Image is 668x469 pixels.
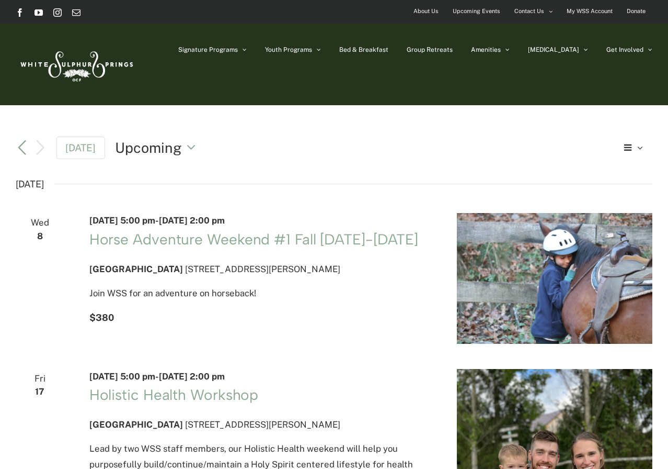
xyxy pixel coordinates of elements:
[407,47,453,53] span: Group Retreats
[16,40,136,89] img: White Sulphur Springs Logo
[89,215,155,226] span: [DATE] 5:00 pm
[16,229,64,244] span: 8
[265,47,312,53] span: Youth Programs
[178,24,652,76] nav: Main Menu
[567,4,613,19] span: My WSS Account
[178,24,247,76] a: Signature Programs
[56,137,106,159] a: [DATE]
[89,371,225,382] time: -
[339,47,388,53] span: Bed & Breakfast
[471,24,510,76] a: Amenities
[16,215,64,230] span: Wed
[606,47,643,53] span: Get Involved
[53,8,62,17] a: Instagram
[89,419,183,430] span: [GEOGRAPHIC_DATA]
[34,8,43,17] a: YouTube
[453,4,500,19] span: Upcoming Events
[185,419,340,430] span: [STREET_ADDRESS][PERSON_NAME]
[339,24,388,76] a: Bed & Breakfast
[159,371,225,382] span: [DATE] 2:00 pm
[528,47,579,53] span: [MEDICAL_DATA]
[185,264,340,274] span: [STREET_ADDRESS][PERSON_NAME]
[407,24,453,76] a: Group Retreats
[16,8,24,17] a: Facebook
[528,24,588,76] a: [MEDICAL_DATA]
[16,141,28,154] a: Previous Events
[89,286,432,301] p: Join WSS for an adventure on horseback!
[606,24,652,76] a: Get Involved
[89,312,114,323] span: $380
[457,213,652,343] img: IMG_1414
[16,176,44,193] time: [DATE]
[16,371,64,386] span: Fri
[265,24,321,76] a: Youth Programs
[471,47,501,53] span: Amenities
[89,215,225,226] time: -
[34,139,47,156] button: Next Events
[115,138,182,158] span: Upcoming
[89,371,155,382] span: [DATE] 5:00 pm
[514,4,544,19] span: Contact Us
[72,8,80,17] a: Email
[89,386,259,404] a: Holistic Health Workshop
[89,230,419,248] a: Horse Adventure Weekend #1 Fall [DATE]-[DATE]
[178,47,238,53] span: Signature Programs
[115,138,201,158] button: Upcoming
[627,4,646,19] span: Donate
[89,264,183,274] span: [GEOGRAPHIC_DATA]
[159,215,225,226] span: [DATE] 2:00 pm
[16,384,64,399] span: 17
[413,4,439,19] span: About Us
